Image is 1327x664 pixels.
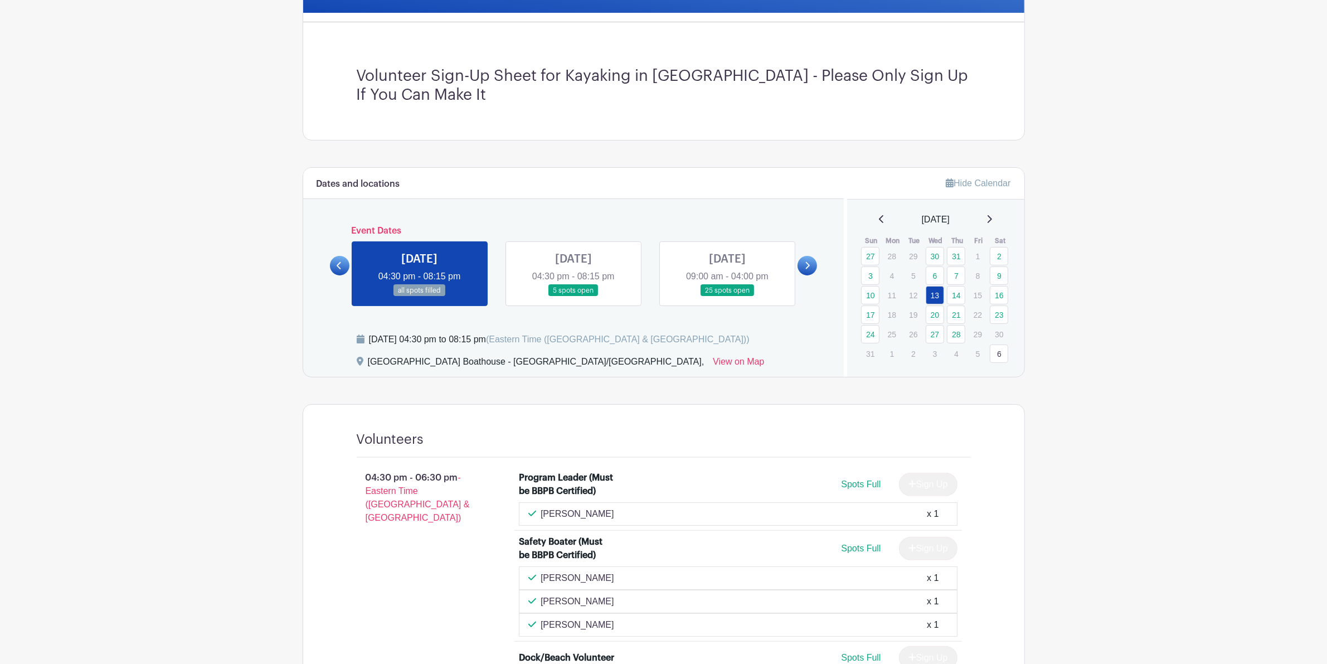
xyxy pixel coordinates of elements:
p: 5 [969,345,987,362]
p: 29 [969,326,987,343]
div: x 1 [927,618,939,632]
a: 21 [947,306,965,324]
p: [PERSON_NAME] [541,571,614,585]
p: 8 [969,267,987,284]
a: 7 [947,266,965,285]
p: 25 [883,326,901,343]
div: [DATE] 04:30 pm to 08:15 pm [369,333,750,346]
span: (Eastern Time ([GEOGRAPHIC_DATA] & [GEOGRAPHIC_DATA])) [486,335,750,344]
a: 14 [947,286,965,304]
p: 12 [904,287,922,304]
p: 30 [990,326,1008,343]
a: 30 [926,247,944,265]
p: 1 [883,345,901,362]
div: x 1 [927,571,939,585]
span: [DATE] [922,213,950,226]
div: x 1 [927,595,939,608]
a: 20 [926,306,944,324]
a: 9 [990,266,1008,285]
div: Program Leader (Must be BBPB Certified) [519,471,615,498]
a: 6 [926,266,944,285]
th: Fri [968,235,990,246]
p: 04:30 pm - 06:30 pm [339,467,502,529]
a: 17 [861,306,879,324]
a: 27 [861,247,879,265]
p: 11 [883,287,901,304]
p: 15 [969,287,987,304]
p: 2 [904,345,922,362]
a: 2 [990,247,1008,265]
h3: Volunteer Sign-Up Sheet for Kayaking in [GEOGRAPHIC_DATA] - Please Only Sign Up If You Can Make It [357,67,971,104]
span: Spots Full [841,479,881,489]
th: Sat [989,235,1011,246]
div: [GEOGRAPHIC_DATA] Boathouse - [GEOGRAPHIC_DATA]/[GEOGRAPHIC_DATA], [368,355,704,373]
a: Hide Calendar [946,178,1010,188]
th: Thu [946,235,968,246]
p: 1 [969,248,987,265]
a: 23 [990,306,1008,324]
span: Spots Full [841,544,881,553]
p: 5 [904,267,922,284]
p: 3 [926,345,944,362]
th: Sun [861,235,882,246]
a: 31 [947,247,965,265]
a: 28 [947,325,965,343]
p: 19 [904,306,922,323]
p: [PERSON_NAME] [541,507,614,521]
p: 4 [947,345,965,362]
a: 6 [990,345,1008,363]
th: Wed [925,235,947,246]
p: 4 [883,267,901,284]
p: [PERSON_NAME] [541,618,614,632]
p: 28 [883,248,901,265]
p: 18 [883,306,901,323]
th: Mon [882,235,904,246]
a: 24 [861,325,879,343]
p: [PERSON_NAME] [541,595,614,608]
a: 3 [861,266,879,285]
th: Tue [903,235,925,246]
span: - Eastern Time ([GEOGRAPHIC_DATA] & [GEOGRAPHIC_DATA]) [366,473,470,522]
h4: Volunteers [357,432,424,448]
p: 31 [861,345,879,362]
p: 29 [904,248,922,265]
a: 13 [926,286,944,304]
a: View on Map [713,355,764,373]
a: 16 [990,286,1008,304]
a: 27 [926,325,944,343]
h6: Dates and locations [317,179,400,190]
h6: Event Dates [349,226,798,236]
div: Safety Boater (Must be BBPB Certified) [519,535,615,562]
span: Spots Full [841,653,881,662]
div: x 1 [927,507,939,521]
p: 22 [969,306,987,323]
p: 26 [904,326,922,343]
a: 10 [861,286,879,304]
